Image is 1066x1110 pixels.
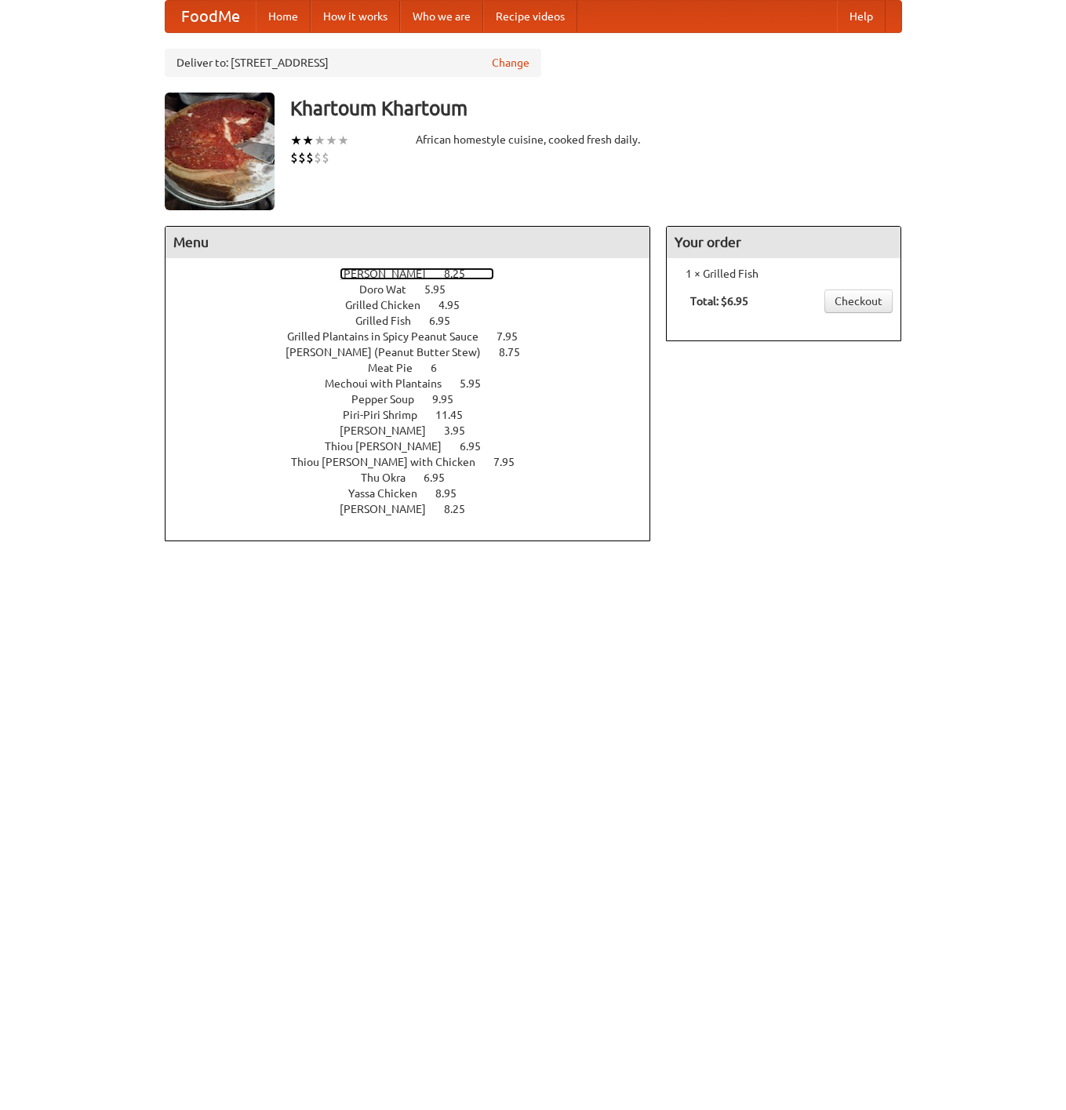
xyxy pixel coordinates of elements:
span: Grilled Chicken [345,299,436,311]
a: Home [256,1,311,32]
li: ★ [326,132,337,149]
span: 8.95 [435,487,472,500]
a: Grilled Fish 6.95 [355,315,479,327]
a: Doro Wat 5.95 [359,283,475,296]
li: $ [322,149,329,166]
span: 6.95 [429,315,466,327]
img: angular.jpg [165,93,275,210]
span: 7.95 [497,330,533,343]
li: $ [298,149,306,166]
span: 6 [431,362,453,374]
span: 7.95 [493,456,530,468]
span: 5.95 [424,283,461,296]
a: Grilled Plantains in Spicy Peanut Sauce 7.95 [287,330,547,343]
span: Thu Okra [361,471,421,484]
a: FoodMe [166,1,256,32]
a: [PERSON_NAME] 3.95 [340,424,494,437]
span: 11.45 [435,409,478,421]
a: Thu Okra 6.95 [361,471,474,484]
span: 4.95 [438,299,475,311]
span: Meat Pie [368,362,428,374]
span: Thiou [PERSON_NAME] [325,440,457,453]
span: [PERSON_NAME] [340,503,442,515]
span: 9.95 [432,393,469,406]
span: Grilled Plantains in Spicy Peanut Sauce [287,330,494,343]
li: ★ [314,132,326,149]
span: 8.25 [444,267,481,280]
li: ★ [302,132,314,149]
li: $ [290,149,298,166]
a: Grilled Chicken 4.95 [345,299,489,311]
span: Piri-Piri Shrimp [343,409,433,421]
a: Thiou [PERSON_NAME] with Chicken 7.95 [291,456,544,468]
span: 3.95 [444,424,481,437]
h3: Khartoum Khartoum [290,93,902,124]
a: [PERSON_NAME] 8.25 [340,503,494,515]
li: ★ [337,132,349,149]
a: Thiou [PERSON_NAME] 6.95 [325,440,510,453]
span: 6.95 [424,471,460,484]
span: Pepper Soup [351,393,430,406]
span: 5.95 [460,377,497,390]
a: Change [492,55,529,71]
a: Meat Pie 6 [368,362,466,374]
li: ★ [290,132,302,149]
a: [PERSON_NAME] 8.25 [340,267,494,280]
span: Doro Wat [359,283,422,296]
span: [PERSON_NAME] [340,424,442,437]
a: Who we are [400,1,483,32]
li: $ [306,149,314,166]
div: Deliver to: [STREET_ADDRESS] [165,49,541,77]
h4: Menu [166,227,650,258]
a: Piri-Piri Shrimp 11.45 [343,409,492,421]
a: Checkout [824,289,893,313]
a: Help [837,1,886,32]
span: Thiou [PERSON_NAME] with Chicken [291,456,491,468]
li: 1 × Grilled Fish [675,266,893,282]
b: Total: $6.95 [690,295,748,308]
span: [PERSON_NAME] [340,267,442,280]
div: African homestyle cuisine, cooked fresh daily. [416,132,651,147]
a: Pepper Soup 9.95 [351,393,482,406]
span: 8.75 [499,346,536,358]
span: Grilled Fish [355,315,427,327]
a: [PERSON_NAME] (Peanut Butter Stew) 8.75 [286,346,549,358]
h4: Your order [667,227,900,258]
li: $ [314,149,322,166]
span: [PERSON_NAME] (Peanut Butter Stew) [286,346,497,358]
span: 6.95 [460,440,497,453]
a: Yassa Chicken 8.95 [348,487,486,500]
span: 8.25 [444,503,481,515]
span: Yassa Chicken [348,487,433,500]
a: Mechoui with Plantains 5.95 [325,377,510,390]
a: Recipe videos [483,1,577,32]
a: How it works [311,1,400,32]
span: Mechoui with Plantains [325,377,457,390]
